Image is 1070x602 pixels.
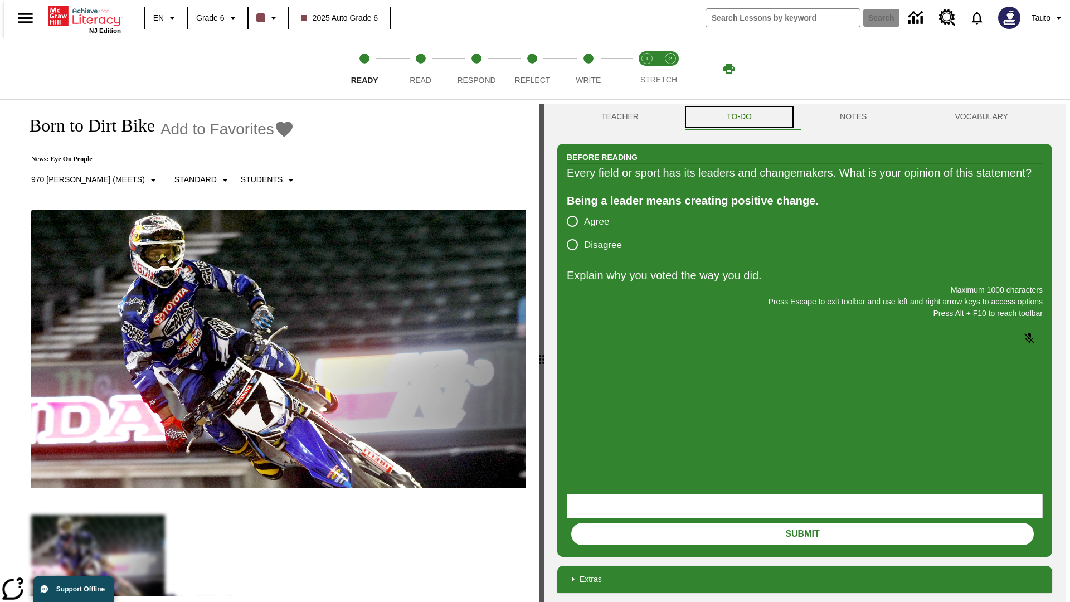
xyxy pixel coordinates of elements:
[571,523,1034,545] button: Submit
[539,104,544,602] div: Press Enter or Spacebar and then press right and left arrow keys to move the slider
[580,574,602,585] p: Extras
[148,8,184,28] button: Language: EN, Select a language
[174,174,217,186] p: Standard
[33,576,114,602] button: Support Offline
[18,115,155,136] h1: Born to Dirt Bike
[706,9,860,27] input: search field
[640,75,677,84] span: STRETCH
[1016,325,1043,352] button: Click to activate and allow voice recognition
[351,76,378,85] span: Ready
[584,238,622,253] span: Disagree
[669,56,672,61] text: 2
[557,104,683,130] button: Teacher
[991,3,1027,32] button: Select a new avatar
[160,120,274,138] span: Add to Favorites
[4,104,539,596] div: reading
[544,104,1066,602] div: activity
[410,76,431,85] span: Read
[192,8,244,28] button: Grade: Grade 6, Select a grade
[567,296,1043,308] p: Press Escape to exit toolbar and use left and right arrow keys to access options
[56,585,105,593] span: Support Offline
[683,104,796,130] button: TO-DO
[18,155,302,163] p: News: Eye On People
[89,27,121,34] span: NJ Edition
[196,12,225,24] span: Grade 6
[4,9,163,19] body: Explain why you voted the way you did. Maximum 1000 characters Press Alt + F10 to reach toolbar P...
[48,4,121,34] div: Home
[236,170,302,190] button: Select Student
[567,164,1043,182] div: Every field or sport has its leaders and changemakers. What is your opinion of this statement?
[444,38,509,99] button: Respond step 3 of 5
[515,76,551,85] span: Reflect
[631,38,663,99] button: Stretch Read step 1 of 2
[645,56,648,61] text: 1
[332,38,397,99] button: Ready step 1 of 5
[567,284,1043,296] p: Maximum 1000 characters
[301,12,378,24] span: 2025 Auto Grade 6
[556,38,621,99] button: Write step 5 of 5
[998,7,1020,29] img: Avatar
[567,192,1043,210] div: Being a leader means creating positive change.
[9,2,42,35] button: Open side menu
[457,76,495,85] span: Respond
[170,170,236,190] button: Scaffolds, Standard
[252,8,285,28] button: Class color is dark brown. Change class color
[962,3,991,32] a: Notifications
[567,151,638,163] h2: Before Reading
[711,59,747,79] button: Print
[796,104,911,130] button: NOTES
[932,3,962,33] a: Resource Center, Will open in new tab
[388,38,453,99] button: Read step 2 of 5
[584,215,609,229] span: Agree
[160,119,294,139] button: Add to Favorites - Born to Dirt Bike
[31,210,526,488] img: Motocross racer James Stewart flies through the air on his dirt bike.
[902,3,932,33] a: Data Center
[567,266,1043,284] p: Explain why you voted the way you did.
[500,38,565,99] button: Reflect step 4 of 5
[567,210,631,256] div: poll
[576,76,601,85] span: Write
[557,104,1052,130] div: Instructional Panel Tabs
[241,174,283,186] p: Students
[911,104,1052,130] button: VOCABULARY
[1032,12,1050,24] span: Tauto
[1027,8,1070,28] button: Profile/Settings
[557,566,1052,593] div: Extras
[654,38,687,99] button: Stretch Respond step 2 of 2
[567,308,1043,319] p: Press Alt + F10 to reach toolbar
[27,170,164,190] button: Select Lexile, 970 Lexile (Meets)
[153,12,164,24] span: EN
[31,174,145,186] p: 970 [PERSON_NAME] (Meets)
